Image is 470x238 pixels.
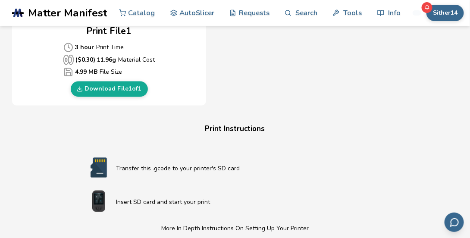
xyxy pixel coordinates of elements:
img: SD card [81,157,116,178]
p: Material Cost [63,55,155,65]
b: 3 hour [75,43,94,52]
p: More In Depth Instructions On Setting Up Your Printer [81,224,389,233]
button: Sither14 [426,5,464,21]
span: Average Cost [63,67,73,77]
span: Average Cost [63,55,74,65]
img: Start print [81,191,116,212]
button: Send feedback via email [445,213,464,232]
p: Insert SD card and start your print [116,198,389,207]
h4: Print Instructions [71,123,399,136]
p: Transfer this .gcode to your printer's SD card [116,164,389,173]
span: Matter Manifest [28,7,107,19]
b: 4.99 MB [75,68,98,77]
a: Download File1of1 [71,81,148,97]
span: Average Cost [63,43,73,53]
b: ($ 0.30 ) 11.96 g [76,56,116,65]
h2: Print File 1 [87,25,132,38]
p: Print Time [63,43,155,53]
p: File Size [63,67,155,77]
